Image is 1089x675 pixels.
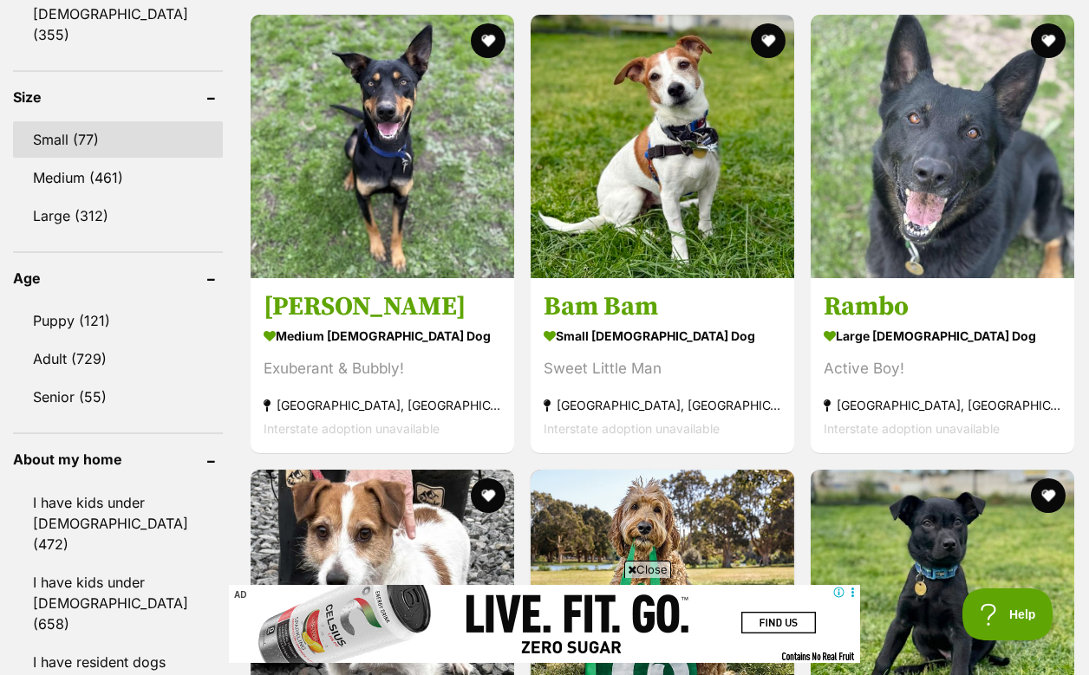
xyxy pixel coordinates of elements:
strong: medium [DEMOGRAPHIC_DATA] Dog [264,323,501,348]
a: I have kids under [DEMOGRAPHIC_DATA] (472) [13,484,223,562]
a: Rambo large [DEMOGRAPHIC_DATA] Dog Active Boy! [GEOGRAPHIC_DATA], [GEOGRAPHIC_DATA] Interstate ad... [811,277,1074,453]
a: Large (312) [13,198,223,234]
span: Interstate adoption unavailable [824,421,1000,436]
span: AD [229,585,251,605]
h3: Rambo [824,290,1061,323]
button: favourite [1031,23,1066,58]
button: favourite [471,478,505,513]
h3: Bam Bam [544,290,781,323]
button: favourite [1031,478,1066,513]
a: Senior (55) [13,379,223,415]
span: Interstate adoption unavailable [264,421,440,436]
button: favourite [751,23,786,58]
strong: [GEOGRAPHIC_DATA], [GEOGRAPHIC_DATA] [264,393,501,417]
a: [PERSON_NAME] medium [DEMOGRAPHIC_DATA] Dog Exuberant & Bubbly! [GEOGRAPHIC_DATA], [GEOGRAPHIC_DA... [251,277,514,453]
strong: large [DEMOGRAPHIC_DATA] Dog [824,323,1061,348]
strong: [GEOGRAPHIC_DATA], [GEOGRAPHIC_DATA] [544,393,781,417]
a: Adult (729) [13,341,223,377]
a: Puppy (121) [13,302,223,339]
header: Age [13,270,223,286]
div: Active Boy! [824,357,1061,380]
iframe: Help Scout Beacon - Open [962,588,1054,640]
strong: [GEOGRAPHIC_DATA], [GEOGRAPHIC_DATA] [824,393,1061,417]
header: Size [13,89,223,105]
img: Roy - Australian Kelpie Dog [251,15,514,278]
a: Small (77) [13,121,223,158]
a: Bam Bam small [DEMOGRAPHIC_DATA] Dog Sweet Little Man [GEOGRAPHIC_DATA], [GEOGRAPHIC_DATA] Inters... [531,277,794,453]
button: favourite [471,23,505,58]
span: Interstate adoption unavailable [544,421,720,436]
header: About my home [13,451,223,467]
img: Bam Bam - Jack Russell Terrier Dog [531,15,794,278]
iframe: Advertisement [544,665,545,666]
a: I have kids under [DEMOGRAPHIC_DATA] (658) [13,564,223,642]
div: Sweet Little Man [544,357,781,380]
h3: [PERSON_NAME] [264,290,501,323]
strong: small [DEMOGRAPHIC_DATA] Dog [544,323,781,348]
div: Exuberant & Bubbly! [264,357,501,380]
a: Medium (461) [13,159,223,196]
img: Rambo - German Shepherd Dog [811,15,1074,278]
span: Close [624,561,671,578]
